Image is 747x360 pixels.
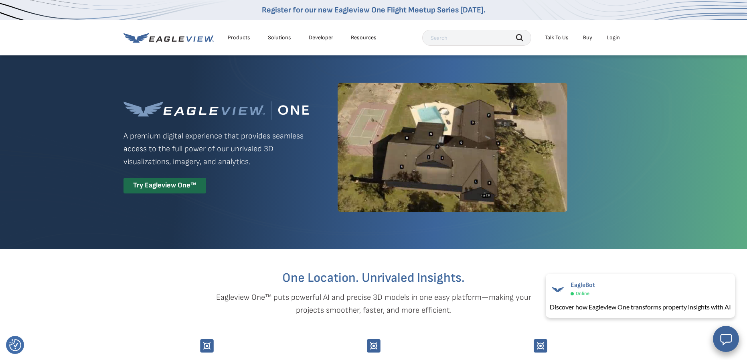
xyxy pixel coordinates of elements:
a: Register for our new Eagleview One Flight Meetup Series [DATE]. [262,5,486,15]
div: Resources [351,34,377,41]
div: Solutions [268,34,291,41]
span: Online [576,291,589,297]
button: Consent Preferences [9,339,21,351]
img: Eagleview One™ [123,101,309,120]
div: Products [228,34,250,41]
p: A premium digital experience that provides seamless access to the full power of our unrivaled 3D ... [123,130,309,168]
span: EagleBot [571,281,595,289]
h2: One Location. Unrivaled Insights. [130,272,618,285]
div: Talk To Us [545,34,569,41]
div: Discover how Eagleview One transforms property insights with AI [550,302,731,312]
img: EagleBot [550,281,566,297]
a: Buy [583,34,592,41]
div: Try Eagleview One™ [123,178,206,193]
input: Search [422,30,531,46]
div: Login [607,34,620,41]
img: Group-9744.svg [367,339,381,353]
p: Eagleview One™ puts powerful AI and precise 3D models in one easy platform—making your projects s... [202,291,545,317]
img: Revisit consent button [9,339,21,351]
img: Group-9744.svg [200,339,214,353]
a: Developer [309,34,333,41]
button: Open chat window [713,326,739,352]
img: Group-9744.svg [534,339,547,353]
